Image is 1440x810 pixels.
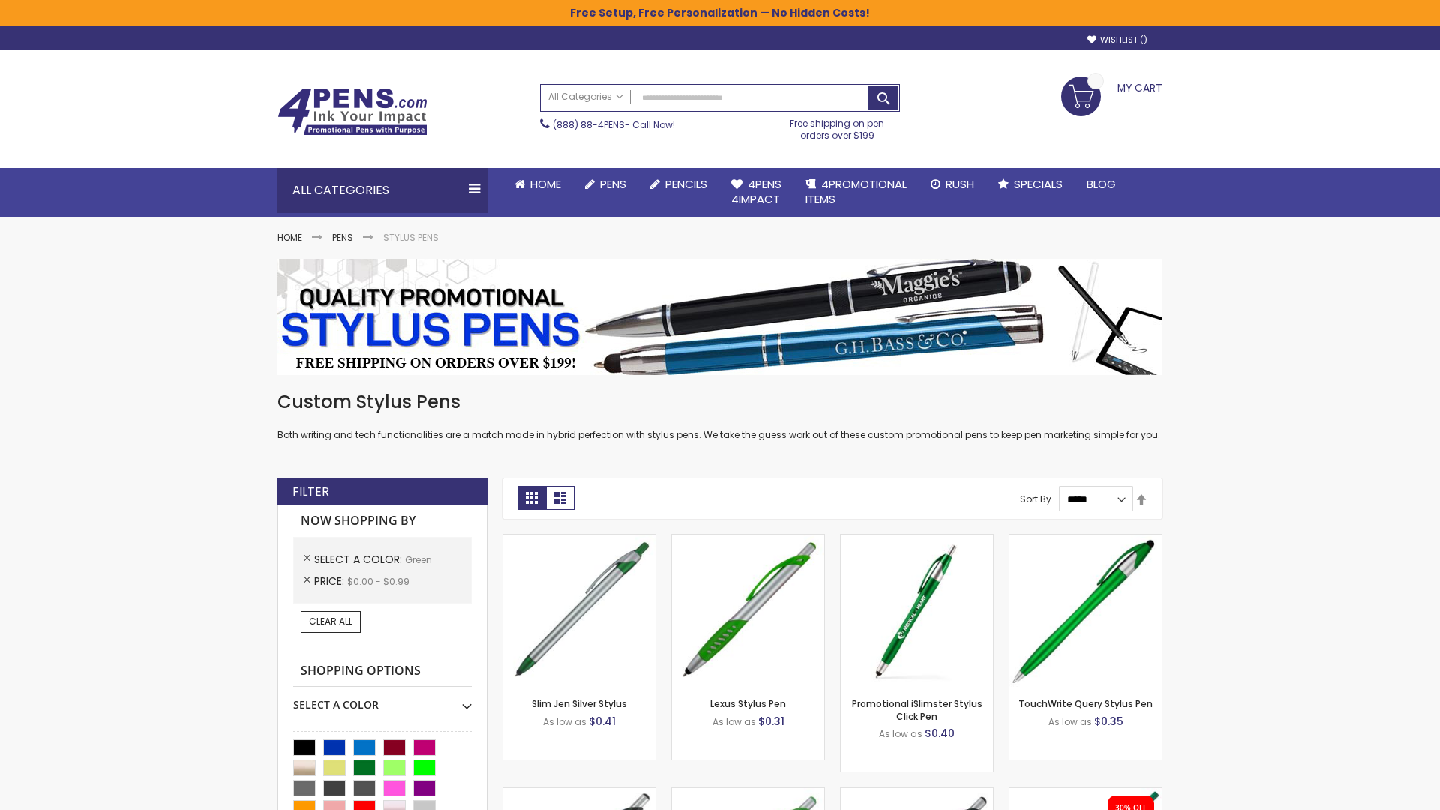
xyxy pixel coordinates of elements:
[532,697,627,710] a: Slim Jen Silver Stylus
[530,176,561,192] span: Home
[314,552,405,567] span: Select A Color
[925,726,955,741] span: $0.40
[946,176,974,192] span: Rush
[841,535,993,687] img: Promotional iSlimster Stylus Click Pen-Green
[986,168,1075,201] a: Specials
[805,176,907,207] span: 4PROMOTIONAL ITEMS
[383,231,439,244] strong: Stylus Pens
[541,85,631,109] a: All Categories
[793,168,919,217] a: 4PROMOTIONALITEMS
[277,168,487,213] div: All Categories
[852,697,982,722] a: Promotional iSlimster Stylus Click Pen
[309,615,352,628] span: Clear All
[517,486,546,510] strong: Grid
[1014,176,1063,192] span: Specials
[292,484,329,500] strong: Filter
[332,231,353,244] a: Pens
[775,112,901,142] div: Free shipping on pen orders over $199
[543,715,586,728] span: As low as
[712,715,756,728] span: As low as
[710,697,786,710] a: Lexus Stylus Pen
[841,534,993,547] a: Promotional iSlimster Stylus Click Pen-Green
[1087,34,1147,46] a: Wishlist
[731,176,781,207] span: 4Pens 4impact
[1009,787,1162,800] a: iSlimster II - Full Color-Green
[502,168,573,201] a: Home
[301,611,361,632] a: Clear All
[1075,168,1128,201] a: Blog
[277,231,302,244] a: Home
[589,714,616,729] span: $0.41
[503,787,655,800] a: Boston Stylus Pen-Green
[314,574,347,589] span: Price
[879,727,922,740] span: As low as
[841,787,993,800] a: Lexus Metallic Stylus Pen-Green
[293,505,472,537] strong: Now Shopping by
[1094,714,1123,729] span: $0.35
[503,534,655,547] a: Slim Jen Silver Stylus-Green
[719,168,793,217] a: 4Pens4impact
[672,535,824,687] img: Lexus Stylus Pen-Green
[277,88,427,136] img: 4Pens Custom Pens and Promotional Products
[672,534,824,547] a: Lexus Stylus Pen-Green
[665,176,707,192] span: Pencils
[293,655,472,688] strong: Shopping Options
[1020,493,1051,505] label: Sort By
[573,168,638,201] a: Pens
[277,390,1162,442] div: Both writing and tech functionalities are a match made in hybrid perfection with stylus pens. We ...
[1009,535,1162,687] img: TouchWrite Query Stylus Pen-Green
[277,259,1162,375] img: Stylus Pens
[277,390,1162,414] h1: Custom Stylus Pens
[758,714,784,729] span: $0.31
[1018,697,1153,710] a: TouchWrite Query Stylus Pen
[1009,534,1162,547] a: TouchWrite Query Stylus Pen-Green
[347,575,409,588] span: $0.00 - $0.99
[600,176,626,192] span: Pens
[919,168,986,201] a: Rush
[548,91,623,103] span: All Categories
[405,553,432,566] span: Green
[503,535,655,687] img: Slim Jen Silver Stylus-Green
[638,168,719,201] a: Pencils
[293,687,472,712] div: Select A Color
[672,787,824,800] a: Boston Silver Stylus Pen-Green
[553,118,675,131] span: - Call Now!
[1048,715,1092,728] span: As low as
[553,118,625,131] a: (888) 88-4PENS
[1087,176,1116,192] span: Blog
